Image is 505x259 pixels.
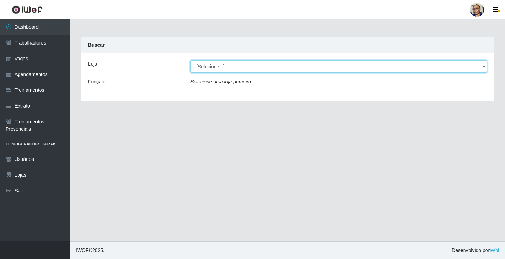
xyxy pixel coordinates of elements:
[452,247,499,254] span: Desenvolvido por
[76,247,89,253] span: IWOF
[190,79,255,84] i: Selecione uma loja primeiro...
[88,78,105,86] label: Função
[88,60,97,68] label: Loja
[12,5,43,14] img: CoreUI Logo
[88,42,105,48] strong: Buscar
[76,247,105,254] span: © 2025 .
[490,247,499,253] a: iWof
